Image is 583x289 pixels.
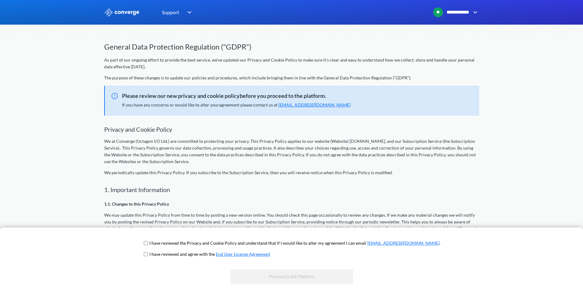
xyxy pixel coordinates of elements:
[216,251,270,257] a: End User License Agreement
[122,102,351,107] span: If you have any concerns or would like to alter your agreement please contact us at
[367,240,439,246] a: [EMAIL_ADDRESS][DOMAIN_NAME]
[183,9,193,16] img: downArrow.svg
[104,212,479,239] p: We may update this Privacy Policy from time to time by posting a new version online. You should c...
[104,201,479,207] p: 1.1. Changes to this Privacy Policy
[104,169,479,176] p: We periodically update this Privacy Policy. If you subscribe to the Subscription Service, then yo...
[104,138,479,165] p: We at Converge (Octagon I/O Ltd.) are committed to protecting your privacy. This Privacy Policy a...
[105,92,473,100] span: Please review our new privacy and cookie policybefore you proceed to the platform.
[104,8,140,16] img: logo_ewhite.svg
[278,102,351,107] a: [EMAIL_ADDRESS][DOMAIN_NAME]
[104,126,479,133] h2: Privacy and Cookie Policy
[104,57,479,70] p: As part of our ongoing effort to provide the best service, we've updated our Privacy and Cookie P...
[104,74,479,81] p: The purpose of these changes is to update our policies and procedures, which include bringing the...
[149,251,270,258] p: I have reviewed and agree with the
[162,8,179,16] span: Support
[230,269,353,284] button: Proceed to the Platform
[149,240,440,247] p: I have reviewed the Privacy and Cookie Policy and understand that if I would like to alter my agr...
[104,186,479,193] h2: 1. Important Information
[469,9,479,16] img: downArrow.svg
